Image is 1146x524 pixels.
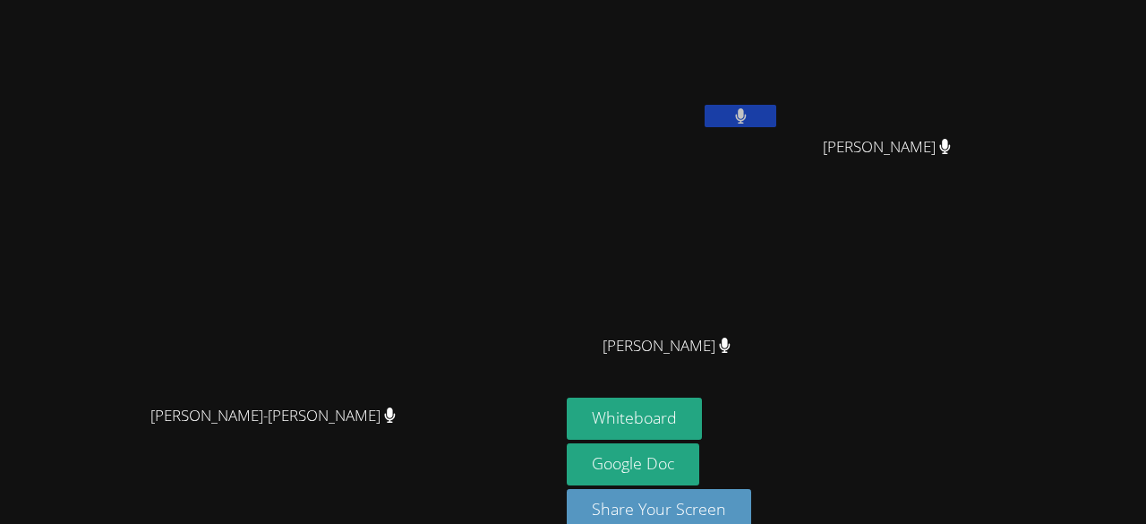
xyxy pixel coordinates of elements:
span: [PERSON_NAME]-[PERSON_NAME] [150,403,396,429]
a: Google Doc [567,443,699,485]
span: [PERSON_NAME] [603,333,731,359]
button: Whiteboard [567,398,702,440]
span: [PERSON_NAME] [823,134,951,160]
